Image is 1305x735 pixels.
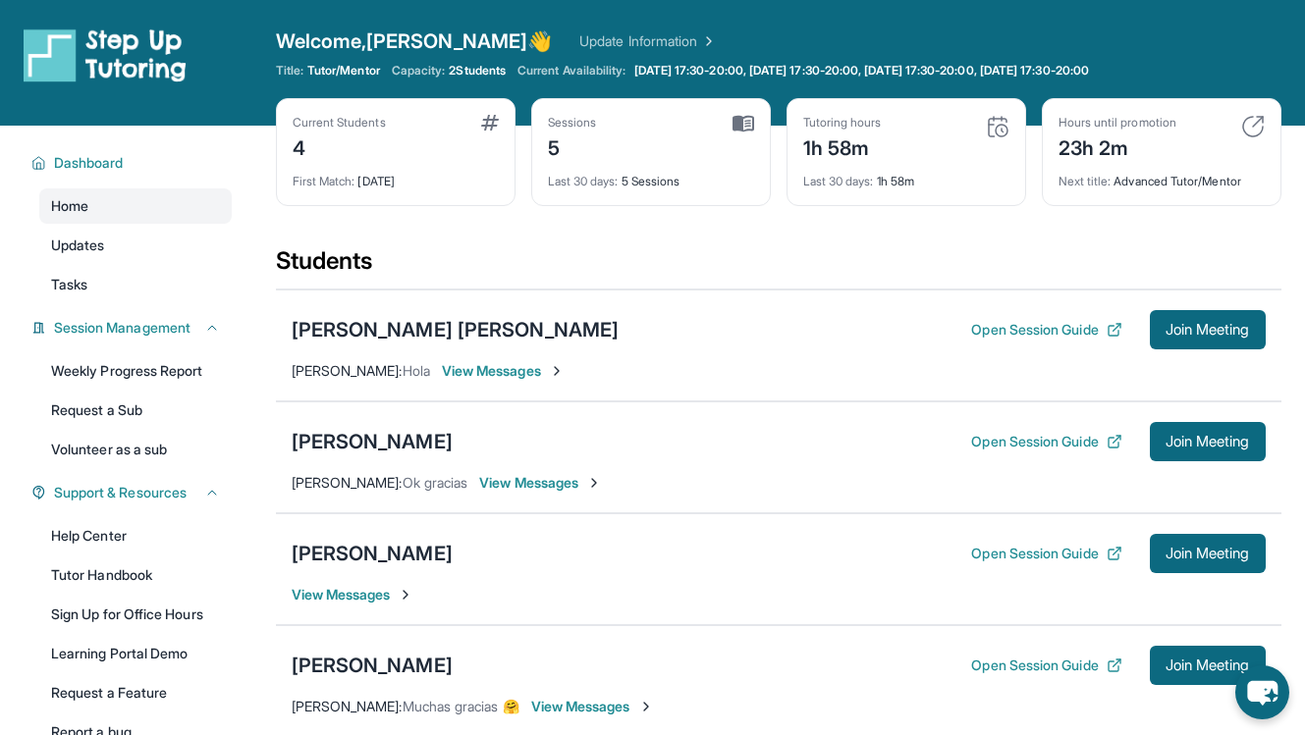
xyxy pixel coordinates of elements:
span: Current Availability: [517,63,625,79]
img: card [733,115,754,132]
span: Last 30 days : [548,174,619,188]
span: Welcome, [PERSON_NAME] 👋 [276,27,553,55]
a: Tasks [39,267,232,302]
span: View Messages [479,473,602,493]
img: Chevron Right [697,31,717,51]
div: Sessions [548,115,597,131]
img: Chevron-Right [398,587,413,603]
div: 1h 58m [803,162,1009,189]
span: Next title : [1059,174,1112,188]
div: [PERSON_NAME] [PERSON_NAME] [292,316,620,343]
a: Sign Up for Office Hours [39,597,232,632]
button: Session Management [46,318,220,338]
span: [PERSON_NAME] : [292,474,403,491]
div: [PERSON_NAME] [292,652,453,679]
span: View Messages [531,697,654,716]
img: Chevron-Right [638,699,654,714]
a: Home [39,188,232,224]
span: Session Management [54,318,190,338]
span: [DATE] 17:30-20:00, [DATE] 17:30-20:00, [DATE] 17:30-20:00, [DATE] 17:30-20:00 [634,63,1089,79]
span: Join Meeting [1166,659,1250,671]
a: Request a Feature [39,675,232,710]
span: Updates [51,236,105,255]
button: Support & Resources [46,483,220,502]
span: Capacity: [392,63,446,79]
span: Last 30 days : [803,174,874,188]
span: Join Meeting [1166,324,1250,336]
button: Open Session Guide [971,320,1121,340]
span: 2 Students [449,63,506,79]
button: Join Meeting [1150,646,1266,685]
span: View Messages [442,361,565,381]
img: card [986,115,1009,138]
a: Request a Sub [39,393,232,428]
button: chat-button [1235,665,1289,719]
a: Update Information [579,31,717,51]
button: Open Session Guide [971,656,1121,675]
span: Hola [403,362,430,379]
span: Tutor/Mentor [307,63,380,79]
div: Current Students [293,115,386,131]
div: 1h 58m [803,131,882,162]
div: 5 [548,131,597,162]
button: Join Meeting [1150,310,1266,349]
span: View Messages [292,585,414,604]
a: Volunteer as a sub [39,432,232,467]
div: 23h 2m [1059,131,1176,162]
button: Join Meeting [1150,534,1266,573]
span: Home [51,196,88,216]
div: [DATE] [293,162,499,189]
span: Ok gracias [403,474,468,491]
a: [DATE] 17:30-20:00, [DATE] 17:30-20:00, [DATE] 17:30-20:00, [DATE] 17:30-20:00 [630,63,1093,79]
div: Students [276,245,1281,289]
div: Hours until promotion [1059,115,1176,131]
span: [PERSON_NAME] : [292,698,403,714]
a: Tutor Handbook [39,557,232,593]
img: card [1241,115,1265,138]
span: Title: [276,63,303,79]
button: Dashboard [46,153,220,173]
img: logo [24,27,187,82]
div: 4 [293,131,386,162]
div: Tutoring hours [803,115,882,131]
span: First Match : [293,174,355,188]
span: Muchas gracias 🤗 [403,698,519,714]
div: 5 Sessions [548,162,754,189]
div: [PERSON_NAME] [292,540,453,567]
span: Dashboard [54,153,124,173]
img: Chevron-Right [549,363,565,379]
div: [PERSON_NAME] [292,428,453,455]
span: Join Meeting [1166,548,1250,559]
span: Join Meeting [1166,436,1250,447]
a: Updates [39,228,232,263]
span: Tasks [51,275,87,294]
a: Learning Portal Demo [39,636,232,671]
a: Help Center [39,518,232,553]
img: Chevron-Right [586,475,602,491]
button: Open Session Guide [971,544,1121,563]
img: card [481,115,499,131]
button: Join Meeting [1150,422,1266,461]
span: Support & Resources [54,483,187,502]
span: [PERSON_NAME] : [292,362,403,379]
button: Open Session Guide [971,432,1121,451]
a: Weekly Progress Report [39,353,232,389]
div: Advanced Tutor/Mentor [1059,162,1265,189]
